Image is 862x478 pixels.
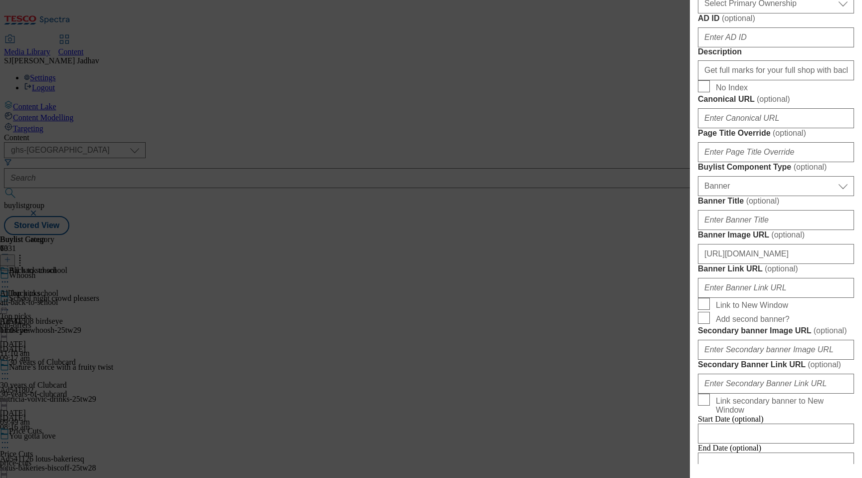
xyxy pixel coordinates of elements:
[698,278,854,298] input: Enter Banner Link URL
[757,95,790,103] span: ( optional )
[698,142,854,162] input: Enter Page Title Override
[698,340,854,360] input: Enter Secondary banner Image URL
[698,94,854,104] label: Canonical URL
[698,60,854,80] input: Enter Description
[722,14,755,22] span: ( optional )
[716,315,790,324] span: Add second banner?
[716,83,748,92] span: No Index
[698,196,854,206] label: Banner Title
[814,326,847,335] span: ( optional )
[698,360,854,370] label: Secondary Banner Link URL
[698,210,854,230] input: Enter Banner Title
[698,326,854,336] label: Secondary banner Image URL
[716,301,788,310] span: Link to New Window
[698,128,854,138] label: Page Title Override
[698,27,854,47] input: Enter AD ID
[698,453,854,473] input: Enter Date
[698,264,854,274] label: Banner Link URL
[698,162,854,172] label: Buylist Component Type
[698,13,854,23] label: AD ID
[698,230,854,240] label: Banner Image URL
[698,244,854,264] input: Enter Banner Image URL
[698,374,854,394] input: Enter Secondary Banner Link URL
[698,415,764,423] span: Start Date (optional)
[771,231,805,239] span: ( optional )
[716,397,850,415] span: Link secondary banner to New Window
[746,197,780,205] span: ( optional )
[794,163,827,171] span: ( optional )
[698,47,854,56] label: Description
[765,264,798,273] span: ( optional )
[773,129,806,137] span: ( optional )
[698,444,761,452] span: End Date (optional)
[698,108,854,128] input: Enter Canonical URL
[698,424,854,444] input: Enter Date
[808,360,841,369] span: ( optional )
